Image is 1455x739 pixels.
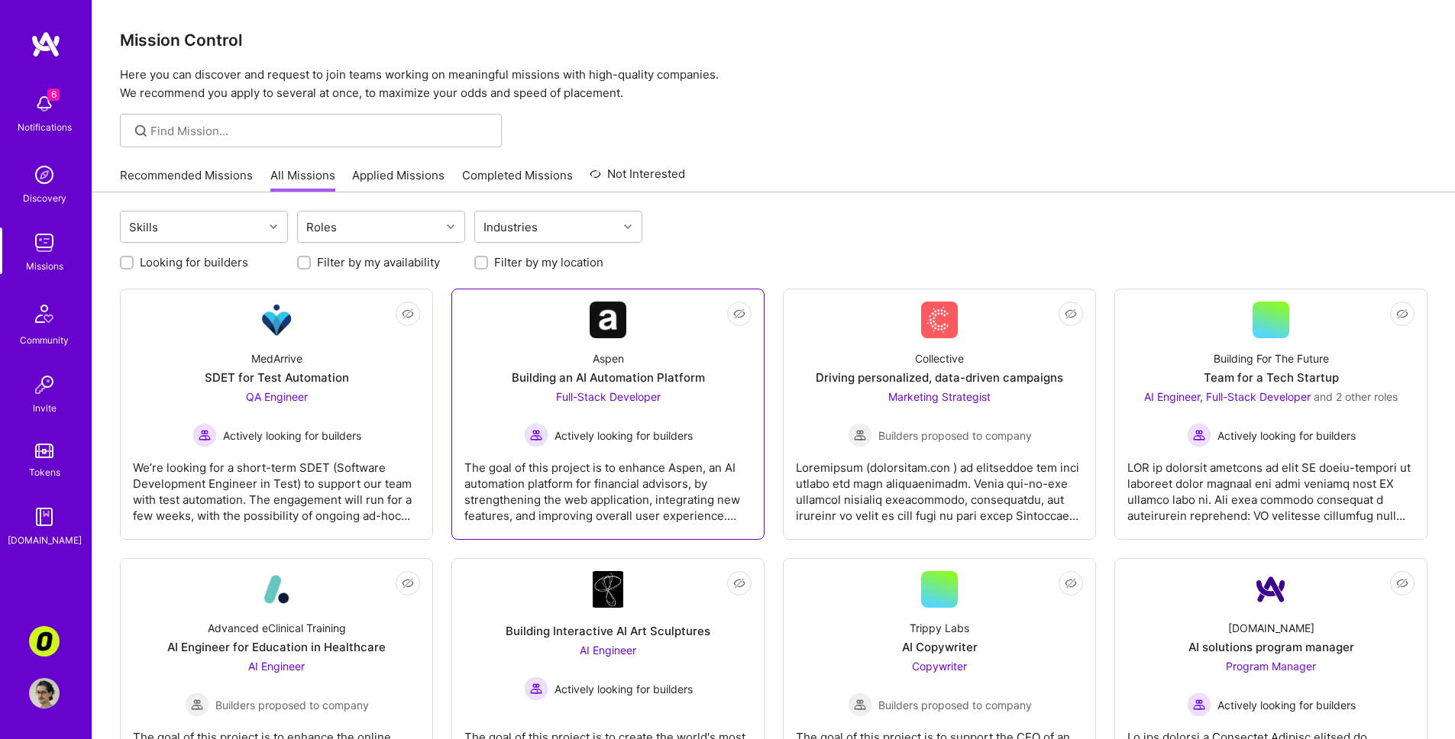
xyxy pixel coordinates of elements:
[506,623,710,639] div: Building Interactive AI Art Sculptures
[20,332,69,348] div: Community
[902,639,978,655] div: AI Copywriter
[1065,577,1077,589] i: icon EyeClosed
[796,447,1083,524] div: Loremipsum (dolorsitam.con ) ad elitseddoe tem inci utlabo etd magn aliquaenimadm. Venia qui-no-e...
[878,428,1032,444] span: Builders proposed to company
[258,302,295,338] img: Company Logo
[29,228,60,258] img: teamwork
[1228,620,1314,636] div: [DOMAIN_NAME]
[208,620,346,636] div: Advanced eClinical Training
[555,681,693,697] span: Actively looking for builders
[1188,639,1354,655] div: AI solutions program manager
[205,369,349,386] div: SDET for Test Automation
[185,692,209,717] img: Builders proposed to company
[270,223,277,231] i: icon Chevron
[462,167,573,192] a: Completed Missions
[352,167,445,192] a: Applied Missions
[1217,428,1356,444] span: Actively looking for builders
[29,502,60,532] img: guide book
[1204,369,1339,386] div: Team for a Tech Startup
[1314,390,1398,403] span: and 2 other roles
[26,295,63,332] img: Community
[816,369,1063,386] div: Driving personalized, data-driven campaigns
[317,254,440,270] label: Filter by my availability
[524,676,548,701] img: Actively looking for builders
[29,369,60,400] img: Invite
[120,66,1428,102] p: Here you can discover and request to join teams working on meaningful missions with high-quality ...
[910,620,969,636] div: Trippy Labs
[29,678,60,708] img: User Avatar
[192,423,217,447] img: Actively looking for builders
[29,464,60,480] div: Tokens
[1226,660,1316,673] span: Program Manager
[1187,423,1211,447] img: Actively looking for builders
[246,390,308,403] span: QA Engineer
[1187,692,1211,717] img: Actively looking for builders
[125,216,162,238] div: Skills
[35,444,53,458] img: tokens
[133,447,420,524] div: We’re looking for a short-term SDET (Software Development Engineer in Test) to support our team w...
[590,165,685,192] a: Not Interested
[215,697,369,713] span: Builders proposed to company
[23,190,66,206] div: Discovery
[8,532,82,548] div: [DOMAIN_NAME]
[512,369,705,386] div: Building an AI Automation Platform
[120,31,1428,50] h3: Mission Control
[593,350,624,366] div: Aspen
[402,577,414,589] i: icon EyeClosed
[1127,447,1415,524] div: LOR ip dolorsit ametcons ad elit SE doeiu-tempori ut laboreet dolor magnaal eni admi veniamq nost...
[494,254,603,270] label: Filter by my location
[912,660,967,673] span: Copywriter
[29,160,60,190] img: discovery
[402,308,414,320] i: icon EyeClosed
[25,678,63,708] a: User Avatar
[447,223,454,231] i: icon Chevron
[921,302,958,338] img: Company Logo
[223,428,361,444] span: Actively looking for builders
[524,423,548,447] img: Actively looking for builders
[18,119,72,135] div: Notifications
[132,122,150,140] i: icon SearchGrey
[33,400,57,416] div: Invite
[1396,577,1408,589] i: icon EyeClosed
[29,626,60,657] img: Corner3: Building an AI User Researcher
[25,626,63,657] a: Corner3: Building an AI User Researcher
[1214,350,1329,366] div: Building For The Future
[47,89,60,101] span: 6
[555,428,693,444] span: Actively looking for builders
[888,390,991,403] span: Marketing Strategist
[848,423,872,447] img: Builders proposed to company
[302,216,341,238] div: Roles
[1217,697,1356,713] span: Actively looking for builders
[464,447,752,524] div: The goal of this project is to enhance Aspen, an AI automation platform for financial advisors, b...
[1144,390,1311,403] span: AI Engineer, Full-Stack Developer
[580,644,636,657] span: AI Engineer
[556,390,661,403] span: Full-Stack Developer
[31,31,61,58] img: logo
[120,167,253,192] a: Recommended Missions
[29,89,60,119] img: bell
[140,254,248,270] label: Looking for builders
[915,350,964,366] div: Collective
[464,302,752,527] a: Company LogoAspenBuilding an AI Automation PlatformFull-Stack Developer Actively looking for buil...
[593,571,623,608] img: Company Logo
[1127,302,1415,527] a: Building For The FutureTeam for a Tech StartupAI Engineer, Full-Stack Developer and 2 other roles...
[1253,571,1289,608] img: Company Logo
[258,571,295,608] img: Company Logo
[590,302,626,338] img: Company Logo
[1396,308,1408,320] i: icon EyeClosed
[167,639,386,655] div: AI Engineer for Education in Healthcare
[480,216,542,238] div: Industries
[26,258,63,274] div: Missions
[733,308,745,320] i: icon EyeClosed
[251,350,302,366] div: MedArrive
[733,577,745,589] i: icon EyeClosed
[133,302,420,527] a: Company LogoMedArriveSDET for Test AutomationQA Engineer Actively looking for buildersActively lo...
[878,697,1032,713] span: Builders proposed to company
[150,123,490,139] input: Find Mission...
[848,692,872,717] img: Builders proposed to company
[624,223,632,231] i: icon Chevron
[270,167,335,192] a: All Missions
[796,302,1083,527] a: Company LogoCollectiveDriving personalized, data-driven campaignsMarketing Strategist Builders pr...
[1065,308,1077,320] i: icon EyeClosed
[248,660,305,673] span: AI Engineer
